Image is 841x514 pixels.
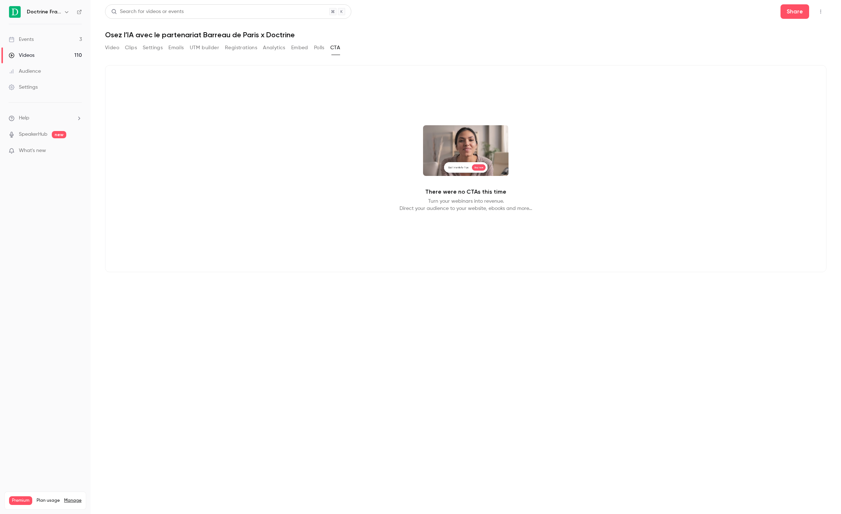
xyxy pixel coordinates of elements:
span: Plan usage [37,498,60,504]
li: help-dropdown-opener [9,114,82,122]
div: Audience [9,68,41,75]
button: Video [105,42,119,54]
div: Videos [9,52,34,59]
span: new [52,131,66,138]
span: Help [19,114,29,122]
button: Embed [291,42,308,54]
h1: Osez l’IA avec le partenariat Barreau de Paris x Doctrine [105,30,827,39]
img: Doctrine France [9,6,21,18]
p: Turn your webinars into revenue. Direct your audience to your website, ebooks and more... [399,198,532,212]
button: Settings [143,42,163,54]
iframe: Noticeable Trigger [73,148,82,154]
div: Search for videos or events [111,8,184,16]
button: Share [781,4,809,19]
div: Events [9,36,34,43]
span: Premium [9,496,32,505]
button: Emails [168,42,184,54]
button: CTA [330,42,340,54]
button: Polls [314,42,325,54]
button: Analytics [263,42,285,54]
button: Registrations [225,42,257,54]
button: UTM builder [190,42,219,54]
div: Settings [9,84,38,91]
h6: Doctrine France [27,8,61,16]
button: Top Bar Actions [815,6,827,17]
button: Clips [125,42,137,54]
span: What's new [19,147,46,155]
a: SpeakerHub [19,131,47,138]
p: There were no CTAs this time [425,188,506,196]
a: Manage [64,498,81,504]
